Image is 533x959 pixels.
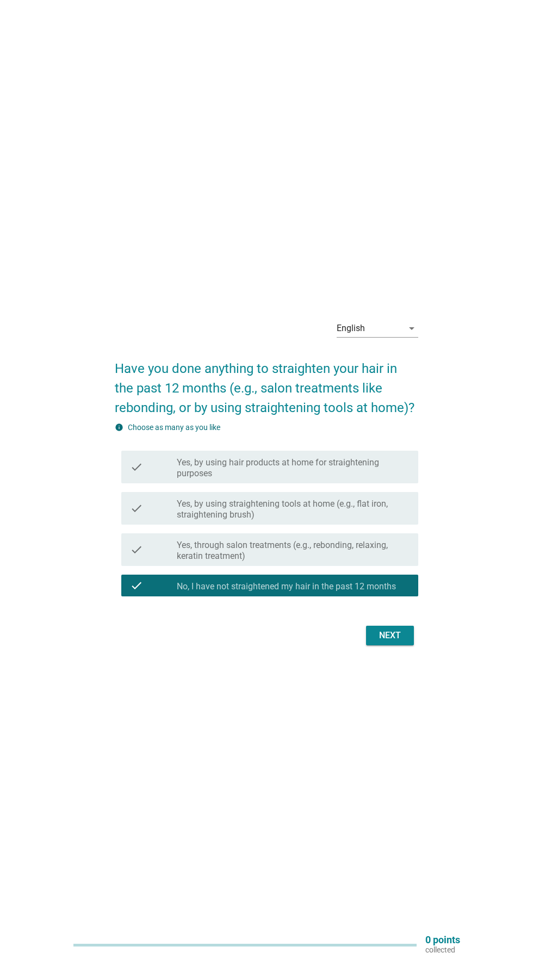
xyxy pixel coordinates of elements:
[425,945,460,955] p: collected
[177,499,410,520] label: Yes, by using straightening tools at home (e.g., flat iron, straightening brush)
[177,581,396,592] label: No, I have not straightened my hair in the past 12 months
[130,496,143,520] i: check
[337,323,365,333] div: English
[405,322,418,335] i: arrow_drop_down
[130,455,143,479] i: check
[130,538,143,562] i: check
[115,348,418,418] h2: Have you done anything to straighten your hair in the past 12 months (e.g., salon treatments like...
[130,579,143,592] i: check
[177,457,410,479] label: Yes, by using hair products at home for straightening purposes
[128,423,220,432] label: Choose as many as you like
[177,540,410,562] label: Yes, through salon treatments (e.g., rebonding, relaxing, keratin treatment)
[366,626,414,645] button: Next
[115,423,123,432] i: info
[375,629,405,642] div: Next
[425,935,460,945] p: 0 points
